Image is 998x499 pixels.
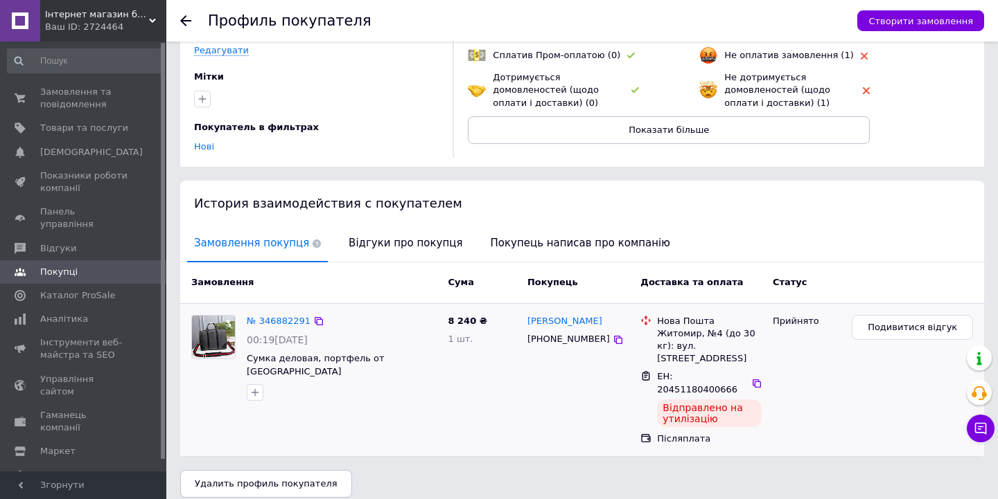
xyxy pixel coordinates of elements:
img: rating-tag-type [631,87,639,93]
span: Доставка та оплата [640,277,743,287]
span: Налаштування [40,469,111,482]
span: Показники роботи компанії [40,170,128,194]
img: rating-tag-type [861,53,868,60]
div: [PHONE_NUMBER] [525,330,613,348]
img: rating-tag-type [627,53,635,59]
a: Сумка деловая, портфель от [GEOGRAPHIC_DATA] [247,353,385,376]
span: Створити замовлення [868,16,973,26]
span: Не дотримується домовленостей (щодо оплати і доставки) (1) [724,72,830,107]
span: Інструменти веб-майстра та SEO [40,336,128,361]
span: Маркет [40,445,76,457]
div: Нова Пошта [657,315,762,327]
span: Аналітика [40,313,88,325]
span: Дотримується домовленостей (щодо оплати і доставки) (0) [493,72,599,107]
span: Не оплатив замовлення (1) [724,50,853,60]
img: emoji [699,46,717,64]
span: ЕН: 20451180400666 [657,371,737,394]
div: Ваш ID: 2724464 [45,21,166,33]
h1: Профиль покупателя [208,12,371,29]
a: № 346882291 [247,316,310,326]
img: emoji [468,46,486,64]
img: Фото товару [192,316,235,359]
span: Інтернет магазин брендових аксесуарів Annashop.com.ua [45,8,149,21]
span: Показати більше [629,125,709,135]
button: Подивитися відгук [852,315,973,341]
span: 00:19[DATE] [247,334,308,345]
button: Показати більше [468,116,870,144]
span: Панель управління [40,206,128,230]
span: История взаимодействия с покупателем [194,196,462,210]
span: Покупці [40,266,78,278]
button: Чат з покупцем [967,415,995,442]
span: Товари та послуги [40,122,128,134]
span: Управління сайтом [40,373,128,398]
span: Каталог ProSale [40,289,115,302]
span: Статус [773,277,807,287]
span: Замовлення [191,277,254,287]
span: Гаманець компанії [40,409,128,434]
input: Пошук [7,48,164,73]
span: Замовлення та повідомлення [40,86,128,111]
a: [PERSON_NAME] [527,315,602,328]
button: Удалить профиль покупателя [180,470,352,498]
span: Cума [448,277,473,287]
span: [DEMOGRAPHIC_DATA] [40,146,143,158]
span: Покупець написав про компанію [484,226,677,261]
span: Мітки [194,71,224,82]
div: Прийнято [773,315,841,327]
div: Житомир, №4 (до 30 кг): вул. [STREET_ADDRESS] [657,327,762,365]
span: Удалить профиль покупателя [195,478,338,489]
img: emoji [699,81,717,99]
span: Замовлення покупця [187,226,328,261]
span: Сплатив Пром-оплатою (0) [493,50,620,60]
span: Відгуки про покупця [342,226,469,261]
button: Створити замовлення [857,10,984,31]
a: Фото товару [191,315,236,359]
a: Нові [194,141,214,152]
div: Відправлено на утилізацію [657,399,762,427]
span: Подивитися відгук [868,321,957,334]
span: 8 240 ₴ [448,316,487,326]
span: Відгуки [40,242,76,255]
img: emoji [468,81,486,99]
span: 1 шт. [448,334,473,344]
a: Редагувати [194,45,249,56]
span: Покупець [527,277,578,287]
div: Післяплата [657,433,762,445]
img: rating-tag-type [863,87,870,94]
div: Покупатель в фильтрах [194,121,435,134]
div: Повернутися назад [180,15,191,26]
